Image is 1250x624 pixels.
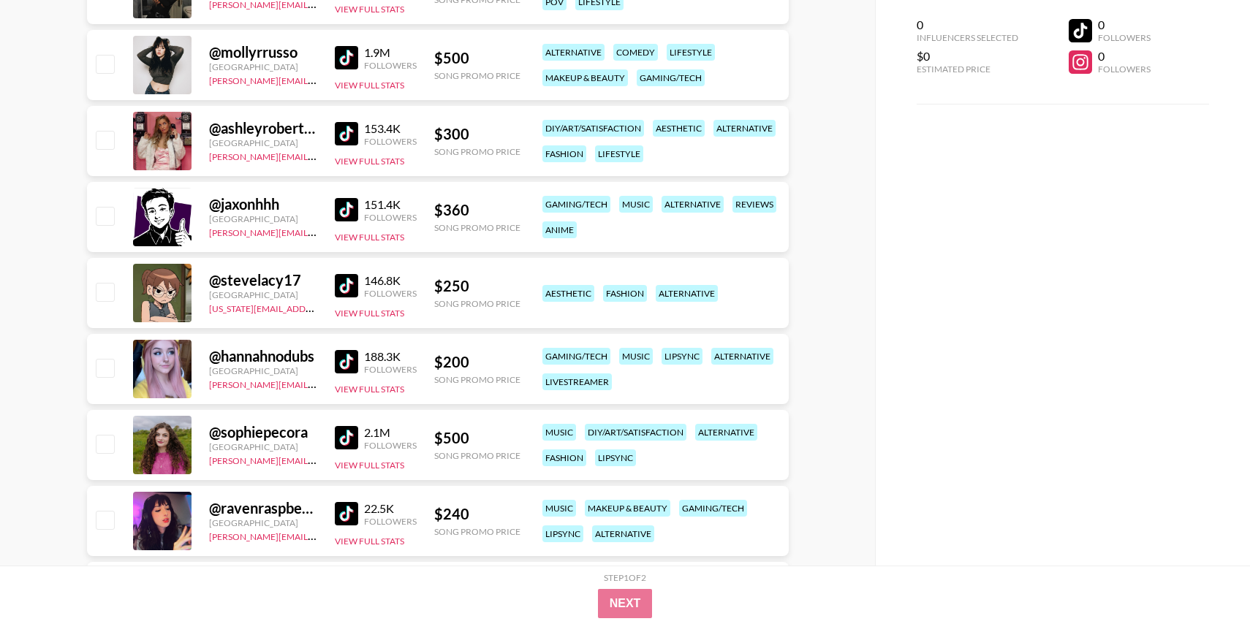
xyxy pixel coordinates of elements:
div: Song Promo Price [434,146,520,157]
div: Followers [364,364,417,375]
div: [GEOGRAPHIC_DATA] [209,61,317,72]
div: Followers [364,516,417,527]
img: TikTok [335,122,358,145]
div: anime [542,221,577,238]
div: $ 360 [434,201,520,219]
a: [PERSON_NAME][EMAIL_ADDRESS][DOMAIN_NAME] [209,224,425,238]
div: 153.4K [364,121,417,136]
button: View Full Stats [335,4,404,15]
div: @ sophiepecora [209,423,317,441]
a: [PERSON_NAME][EMAIL_ADDRESS][DOMAIN_NAME] [209,528,425,542]
a: [PERSON_NAME][EMAIL_ADDRESS][DOMAIN_NAME] [209,148,425,162]
div: @ ravenraspberrie [209,499,317,517]
button: Next [598,589,653,618]
div: Followers [364,136,417,147]
button: View Full Stats [335,156,404,167]
img: TikTok [335,274,358,297]
div: lifestyle [595,145,643,162]
div: Estimated Price [917,64,1018,75]
iframe: Drift Widget Chat Controller [1177,551,1232,606]
div: livestreamer [542,373,612,390]
div: fashion [603,285,647,302]
div: alternative [592,525,654,542]
div: Followers [364,212,417,223]
div: $ 240 [434,505,520,523]
div: lipsync [662,348,702,365]
a: [US_STATE][EMAIL_ADDRESS][DOMAIN_NAME] [209,300,401,314]
button: View Full Stats [335,460,404,471]
div: comedy [613,44,658,61]
div: makeup & beauty [585,500,670,517]
div: [GEOGRAPHIC_DATA] [209,289,317,300]
div: alternative [695,424,757,441]
div: 2.1M [364,425,417,440]
div: Followers [364,440,417,451]
img: TikTok [335,426,358,449]
a: [PERSON_NAME][EMAIL_ADDRESS][DOMAIN_NAME] [209,452,425,466]
div: $ 250 [434,277,520,295]
img: TikTok [335,198,358,221]
div: reviews [732,196,776,213]
div: 22.5K [364,501,417,516]
div: Song Promo Price [434,298,520,309]
div: lipsync [542,525,583,542]
div: music [542,500,576,517]
div: alternative [542,44,605,61]
div: Song Promo Price [434,222,520,233]
button: View Full Stats [335,232,404,243]
div: Song Promo Price [434,374,520,385]
div: $ 500 [434,49,520,67]
div: alternative [656,285,718,302]
div: gaming/tech [679,500,747,517]
div: aesthetic [542,285,594,302]
div: alternative [711,348,773,365]
div: fashion [542,145,586,162]
div: @ jaxonhhh [209,195,317,213]
div: Followers [1098,64,1151,75]
div: Influencers Selected [917,32,1018,43]
div: [GEOGRAPHIC_DATA] [209,517,317,528]
button: View Full Stats [335,536,404,547]
div: @ mollyrrusso [209,43,317,61]
div: Followers [364,288,417,299]
a: [PERSON_NAME][EMAIL_ADDRESS][PERSON_NAME][DOMAIN_NAME] [209,72,495,86]
div: $ 500 [434,429,520,447]
div: [GEOGRAPHIC_DATA] [209,365,317,376]
div: music [619,196,653,213]
div: makeup & beauty [542,69,628,86]
div: 0 [917,18,1018,32]
a: [PERSON_NAME][EMAIL_ADDRESS][DOMAIN_NAME] [209,376,425,390]
div: $ 300 [434,125,520,143]
div: [GEOGRAPHIC_DATA] [209,213,317,224]
div: 0 [1098,18,1151,32]
div: Followers [364,60,417,71]
div: diy/art/satisfaction [585,424,686,441]
img: TikTok [335,502,358,525]
div: Song Promo Price [434,526,520,537]
div: $ 200 [434,353,520,371]
div: lifestyle [667,44,715,61]
div: 0 [1098,49,1151,64]
div: music [542,424,576,441]
div: 146.8K [364,273,417,288]
div: gaming/tech [542,196,610,213]
div: Followers [1098,32,1151,43]
div: diy/art/satisfaction [542,120,644,137]
button: View Full Stats [335,308,404,319]
div: @ stevelacy17 [209,271,317,289]
div: music [619,348,653,365]
button: View Full Stats [335,384,404,395]
div: 1.9M [364,45,417,60]
div: alternative [662,196,724,213]
div: @ hannahnodubs [209,347,317,365]
div: $0 [917,49,1018,64]
div: 188.3K [364,349,417,364]
div: alternative [713,120,776,137]
div: [GEOGRAPHIC_DATA] [209,137,317,148]
img: TikTok [335,46,358,69]
div: 151.4K [364,197,417,212]
div: fashion [542,449,586,466]
button: View Full Stats [335,80,404,91]
div: Step 1 of 2 [604,572,646,583]
div: aesthetic [653,120,705,137]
